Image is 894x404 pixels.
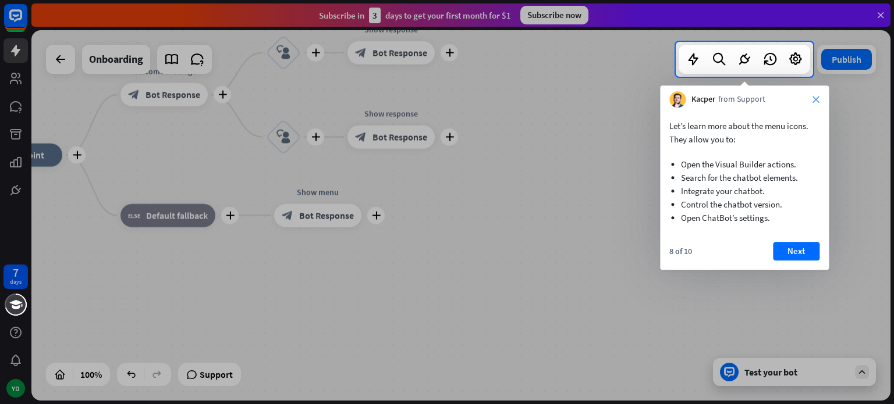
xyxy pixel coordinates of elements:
[681,171,808,184] li: Search for the chatbot elements.
[691,94,715,105] span: Kacper
[773,242,819,260] button: Next
[9,5,44,40] button: Open LiveChat chat widget
[813,96,819,103] i: close
[681,198,808,211] li: Control the chatbot version.
[681,211,808,224] li: Open ChatBot’s settings.
[669,246,692,256] div: 8 of 10
[681,158,808,171] li: Open the Visual Builder actions.
[718,94,765,105] span: from Support
[681,184,808,198] li: Integrate your chatbot.
[669,119,819,146] p: Let’s learn more about the menu icons. They allow you to:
